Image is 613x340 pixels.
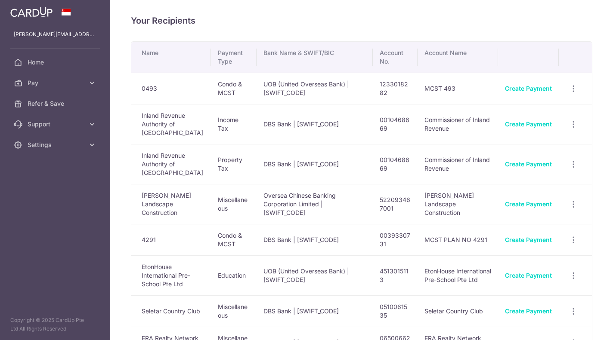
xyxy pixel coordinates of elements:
th: Account Name [418,42,498,73]
td: Commissioner of Inland Revenue [418,144,498,184]
td: Inland Revenue Authority of [GEOGRAPHIC_DATA] [131,104,211,144]
td: [PERSON_NAME] Landscape Construction [131,184,211,224]
th: Payment Type [211,42,257,73]
td: 0039330731 [373,224,418,255]
td: DBS Bank | [SWIFT_CODE] [257,295,373,327]
td: Miscellaneous [211,184,257,224]
span: Refer & Save [28,99,84,108]
td: Property Tax [211,144,257,184]
iframe: Opens a widget where you can find more information [557,314,604,336]
span: Pay [28,79,84,87]
a: Create Payment [505,85,552,92]
span: Support [28,120,84,129]
a: Create Payment [505,272,552,279]
td: DBS Bank | [SWIFT_CODE] [257,104,373,144]
td: Oversea Chinese Banking Corporation Limited | [SWIFT_CODE] [257,184,373,224]
img: CardUp [10,7,53,17]
td: 4513015113 [373,255,418,295]
td: 4291 [131,224,211,255]
td: Education [211,255,257,295]
td: 0010468669 [373,104,418,144]
td: Income Tax [211,104,257,144]
a: Create Payment [505,200,552,208]
td: UOB (United Overseas Bank) | [SWIFT_CODE] [257,255,373,295]
td: 0010468669 [373,144,418,184]
td: MCST PLAN NO 4291 [418,224,498,255]
td: Inland Revenue Authority of [GEOGRAPHIC_DATA] [131,144,211,184]
td: DBS Bank | [SWIFT_CODE] [257,224,373,255]
td: DBS Bank | [SWIFT_CODE] [257,144,373,184]
td: UOB (United Overseas Bank) | [SWIFT_CODE] [257,73,373,104]
td: Condo & MCST [211,224,257,255]
td: Commissioner of Inland Revenue [418,104,498,144]
th: Account No. [373,42,418,73]
td: [PERSON_NAME] Landscape Construction [418,184,498,224]
td: Seletar Country Club [418,295,498,327]
a: Create Payment [505,160,552,168]
td: MCST 493 [418,73,498,104]
td: 522093467001 [373,184,418,224]
a: Create Payment [505,236,552,243]
a: Create Payment [505,120,552,128]
span: Settings [28,141,84,149]
td: EtonHouse International Pre-School Pte Ltd [131,255,211,295]
th: Bank Name & SWIFT/BIC [257,42,373,73]
td: 1233018282 [373,73,418,104]
td: Seletar Country Club [131,295,211,327]
td: 0510061535 [373,295,418,327]
h4: Your Recipients [131,14,592,28]
td: EtonHouse International Pre-School Pte Ltd [418,255,498,295]
th: Name [131,42,211,73]
a: Create Payment [505,307,552,315]
td: Condo & MCST [211,73,257,104]
p: [PERSON_NAME][EMAIL_ADDRESS][DOMAIN_NAME] [14,30,96,39]
td: 0493 [131,73,211,104]
span: Home [28,58,84,67]
td: Miscellaneous [211,295,257,327]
